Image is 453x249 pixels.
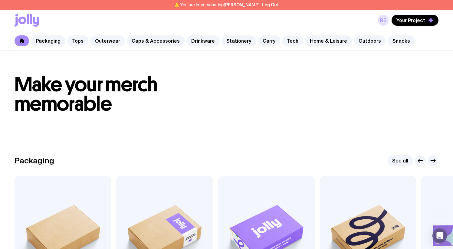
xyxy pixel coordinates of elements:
[387,155,413,166] a: See all
[222,35,256,46] a: Stationery
[305,35,352,46] a: Home & Leisure
[392,15,438,26] button: Your Project
[174,2,260,7] span: ⚠️ You are impersonating
[15,73,158,116] span: Make your merch memorable
[186,35,220,46] a: Drinkware
[15,156,54,165] h2: Packaging
[354,35,386,46] a: Outdoors
[282,35,303,46] a: Tech
[396,17,425,23] span: Your Project
[31,35,65,46] a: Packaging
[388,35,415,46] a: Snacks
[432,228,447,243] div: Open Intercom Messenger
[258,35,280,46] a: Carry
[378,15,389,26] a: RE
[90,35,125,46] a: Outerwear
[262,2,279,7] button: Log Out
[127,35,185,46] a: Caps & Accessories
[224,2,260,7] span: [PERSON_NAME]
[67,35,88,46] a: Tops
